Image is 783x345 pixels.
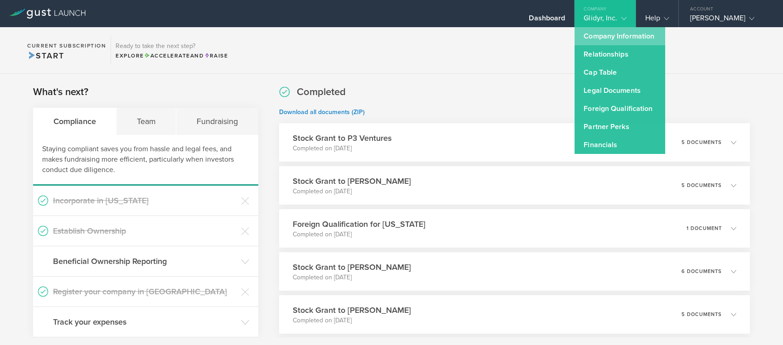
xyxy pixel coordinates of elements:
[144,53,190,59] span: Accelerate
[293,273,411,282] p: Completed on [DATE]
[293,304,411,316] h3: Stock Grant to [PERSON_NAME]
[681,140,722,145] p: 5 documents
[681,269,722,274] p: 6 documents
[53,255,237,267] h3: Beneficial Ownership Reporting
[116,52,228,60] div: Explore
[645,14,669,27] div: Help
[33,135,258,186] div: Staying compliant saves you from hassle and legal fees, and makes fundraising more efficient, par...
[53,195,237,206] h3: Incorporate in [US_STATE]
[27,43,106,48] h2: Current Subscription
[111,36,232,64] div: Ready to take the next step?ExploreAccelerateandRaise
[690,14,767,27] div: [PERSON_NAME]
[529,14,565,27] div: Dashboard
[116,108,176,135] div: Team
[116,43,228,49] h3: Ready to take the next step?
[53,316,237,328] h3: Track your expenses
[293,218,425,230] h3: Foreign Qualification for [US_STATE]
[293,132,391,144] h3: Stock Grant to P3 Ventures
[204,53,228,59] span: Raise
[53,286,237,297] h3: Register your company in [GEOGRAPHIC_DATA]
[176,108,258,135] div: Fundraising
[681,312,722,317] p: 5 documents
[293,230,425,239] p: Completed on [DATE]
[293,144,391,153] p: Completed on [DATE]
[27,51,64,61] span: Start
[584,14,626,27] div: Glidyr, Inc.
[686,226,722,231] p: 1 document
[33,86,88,99] h2: What's next?
[681,183,722,188] p: 5 documents
[144,53,204,59] span: and
[297,86,346,99] h2: Completed
[33,108,116,135] div: Compliance
[293,261,411,273] h3: Stock Grant to [PERSON_NAME]
[53,225,237,237] h3: Establish Ownership
[293,175,411,187] h3: Stock Grant to [PERSON_NAME]
[279,108,365,116] a: Download all documents (ZIP)
[293,316,411,325] p: Completed on [DATE]
[293,187,411,196] p: Completed on [DATE]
